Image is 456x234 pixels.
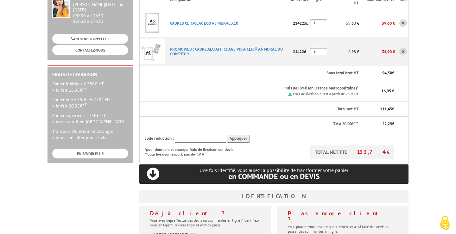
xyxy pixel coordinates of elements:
[145,121,358,127] p: T.V.A 20,00%**
[364,121,394,127] p: €
[52,135,106,140] span: > nous consulter pour devis
[380,106,392,112] span: 111,45
[52,149,128,158] a: EN SAVOIR PLUS
[437,215,453,231] img: Cookies (fenêtre modale)
[145,136,174,141] span: code réduction :
[359,46,395,57] p: 34,90 €
[52,119,125,125] span: > port gratuit en [GEOGRAPHIC_DATA]
[145,145,240,157] p: *pour dom-tom et étranger frais de livraison sur devis **pour livraison export, pas de T.V.A
[145,106,358,112] p: Total net HT
[52,128,128,141] p: Transport Dom-Tom et Etranger
[381,88,394,94] span: 16,95 €
[327,46,359,57] p: 6,98 €
[52,34,128,44] a: ON VOUS RAPPELLE ?
[165,66,359,81] th: Sous total brut HT
[357,148,387,156] span: 133,74
[140,10,165,36] img: CADRES CLIC-CLAC ECO A5 MURAL X10
[364,106,394,112] p: €
[52,112,128,125] p: Panier supérieur à 750€ HT
[73,2,128,13] div: [PERSON_NAME][DATE] au [DATE]
[52,81,128,93] p: Panier inférieur à 350€ HT
[288,210,398,223] h4: Pas encore client ?
[150,218,260,227] p: Vous avez déjà effectué des devis ou commandes en ligne ? Identifiez-vous en tapant ici votre log...
[52,103,86,109] span: > forfait 20.95€
[382,121,392,126] span: 22,29
[288,92,292,96] img: picto.png
[364,70,394,76] p: €
[52,96,128,109] p: Panier entre 350€ et 750€ HT
[139,167,408,180] p: Une fois identifié, vous aurez la possibilité de transformer votre panier
[52,45,128,55] a: CONTACTEZ-NOUS
[293,92,358,96] small: Frais de livraison offert à partir de 750€ HT
[170,85,358,91] p: Frais de livraison (France Metropolitaine)*
[288,224,398,234] p: Vous pouvez vous inscrire gratuitement et ainsi faire des devis ou passer des commandes en ligne.
[82,86,86,91] sup: HT
[327,18,359,29] p: 59,60 €
[139,190,408,203] h3: Identification
[52,87,86,93] span: > forfait 16.95€
[170,21,238,26] a: CADRES CLIC-CLAC ECO A5 MURAL X10
[434,212,456,234] button: Cookies (fenêtre modale)
[170,46,283,57] a: PROMOWEB : CADRE ALU AFFICHAGE VISU-CLIC® A6 MURAL OU COMPTOIR
[150,210,260,217] h4: Déjà client ?
[382,70,392,76] span: 94,50
[310,145,394,159] p: TOTAL NET TTC €
[73,2,128,24] div: 08h30 à 12h30 13h30 à 17h30
[82,102,86,107] sup: HT
[140,39,165,64] img: PROMOWEB : CADRE ALU AFFICHAGE VISU-CLIC® A6 MURAL OU COMPTOIR
[52,72,128,77] h2: Frais de Livraison
[359,18,395,29] p: 59,60 €
[228,171,320,181] span: en COMMANDE ou en DEVIS
[291,46,310,57] p: 214226
[227,135,250,143] input: Appliquer
[291,18,310,29] p: 214225L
